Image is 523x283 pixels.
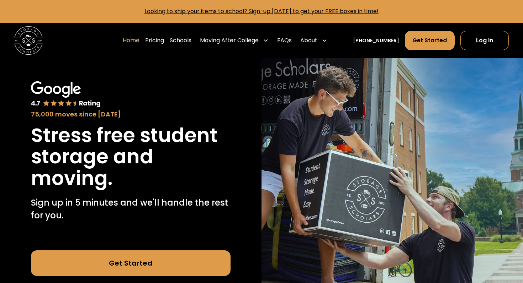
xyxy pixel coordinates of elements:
[297,31,330,50] div: About
[144,7,379,15] a: Looking to ship your items to school? Sign-up [DATE] to get your FREE boxes in time!
[197,31,271,50] div: Moving After College
[460,31,509,50] a: Log In
[31,125,231,189] h1: Stress free student storage and moving.
[300,36,317,45] div: About
[31,109,231,119] div: 75,000 moves since [DATE]
[14,26,43,55] img: Storage Scholars main logo
[277,31,292,50] a: FAQs
[353,37,399,44] a: [PHONE_NUMBER]
[123,31,139,50] a: Home
[31,81,101,108] img: Google 4.7 star rating
[145,31,164,50] a: Pricing
[31,250,231,276] a: Get Started
[200,36,259,45] div: Moving After College
[31,196,231,222] p: Sign up in 5 minutes and we'll handle the rest for you.
[170,31,191,50] a: Schools
[405,31,454,50] a: Get Started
